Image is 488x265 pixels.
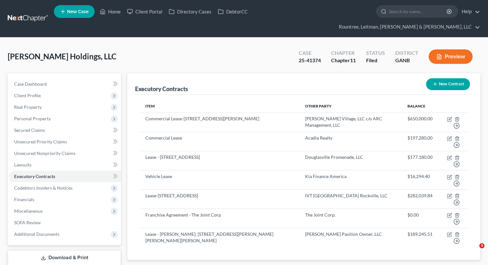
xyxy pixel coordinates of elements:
span: Financials [14,197,34,202]
td: [PERSON_NAME] Village, LLC c/o ARC Management, LLC [300,113,402,132]
td: Acadia Realty [300,132,402,151]
span: Lawsuits [14,162,31,167]
div: Executory Contracts [135,85,188,93]
div: 25-41374 [299,57,321,64]
td: Franchise Agreement - The Joint Corp [140,209,300,228]
div: Status [366,49,385,57]
button: Preview [429,49,473,64]
span: Codebtors Insiders & Notices [14,185,73,191]
a: Unsecured Nonpriority Claims [9,148,121,159]
div: District [395,49,418,57]
a: Lawsuits [9,159,121,171]
th: Item [140,100,300,113]
a: Case Dashboard [9,78,121,90]
span: Miscellaneous [14,208,43,214]
span: Unsecured Priority Claims [14,139,67,144]
a: SOFA Review [9,217,121,228]
th: Other Party [300,100,402,113]
td: IVT [GEOGRAPHIC_DATA] Rockville, LLC [300,190,402,209]
td: $16,294.40 [402,170,438,190]
a: Unsecured Priority Claims [9,136,121,148]
iframe: Intercom live chat [466,243,482,259]
td: $282,039.84 [402,190,438,209]
a: Help [458,6,480,17]
div: GANB [395,57,418,64]
div: Chapter [331,57,356,64]
div: Filed [366,57,385,64]
td: Commercial Lease-[STREET_ADDRESS][PERSON_NAME] [140,113,300,132]
a: Client Portal [124,6,166,17]
span: Secured Claims [14,127,45,133]
input: Search by name... [389,5,448,17]
span: Executory Contracts [14,174,55,179]
a: DebtorCC [215,6,251,17]
td: Lease-[STREET_ADDRESS] [140,190,300,209]
span: Case Dashboard [14,81,47,87]
span: New Case [67,9,89,14]
td: Lease - [STREET_ADDRESS] [140,151,300,170]
a: Rountree, Leitman, [PERSON_NAME] & [PERSON_NAME], LLC [336,21,480,33]
td: The Joint Corp. [300,209,402,228]
span: Unsecured Nonpriority Claims [14,150,75,156]
td: Vehicle Lease [140,170,300,190]
td: Kia Finance America [300,170,402,190]
div: Chapter [331,49,356,57]
td: $0.00 [402,209,438,228]
a: Secured Claims [9,124,121,136]
span: Real Property [14,104,42,110]
a: Home [97,6,124,17]
td: $189,245.51 [402,228,438,247]
div: Case [299,49,321,57]
span: 11 [350,57,356,63]
span: 3 [479,243,484,248]
td: Lease - [PERSON_NAME]; [STREET_ADDRESS][PERSON_NAME][PERSON_NAME][PERSON_NAME] [140,228,300,247]
td: $197,280.00 [402,132,438,151]
td: $177,180.00 [402,151,438,170]
span: Additional Documents [14,231,59,237]
span: SOFA Review [14,220,41,225]
td: Douglasville Promenade, LLC [300,151,402,170]
a: Executory Contracts [9,171,121,182]
th: Balance [402,100,438,113]
button: New Contract [426,78,470,90]
a: Directory Cases [166,6,215,17]
span: Client Profile [14,93,41,98]
td: Commercial Lease [140,132,300,151]
td: [PERSON_NAME] Pavilion Owner, LLC [300,228,402,247]
span: Personal Property [14,116,51,121]
span: [PERSON_NAME] Holdings, LLC [8,52,116,61]
td: $650,000.00 [402,113,438,132]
